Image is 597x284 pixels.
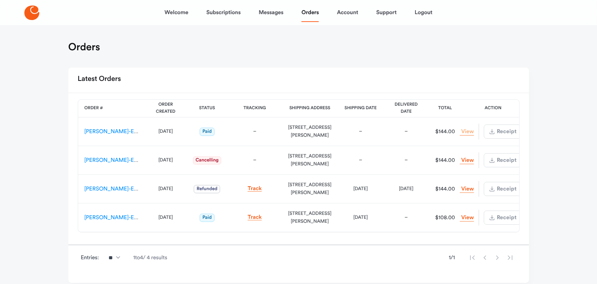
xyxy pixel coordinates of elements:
[234,128,276,136] div: –
[496,186,516,192] span: Receipt
[390,156,423,164] div: –
[187,100,228,117] th: Status
[432,156,459,164] div: $144.00
[206,3,241,22] a: Subscriptions
[432,214,459,222] div: $108.00
[461,100,525,117] th: Action
[78,72,121,86] h2: Latest Orders
[78,100,145,117] th: Order #
[288,210,331,225] div: [STREET_ADDRESS][PERSON_NAME]
[259,3,283,22] a: Messages
[200,128,215,136] span: Paid
[133,254,167,262] span: 1 to 4 / 4 results
[288,152,331,168] div: [STREET_ADDRESS][PERSON_NAME]
[376,3,397,22] a: Support
[460,157,474,164] a: View
[151,214,180,222] div: [DATE]
[145,100,187,117] th: Order Created
[344,214,377,222] div: [DATE]
[151,128,180,136] div: [DATE]
[484,182,522,196] button: Receipt
[194,185,220,193] span: Refunded
[193,156,222,165] span: Cancelling
[460,128,474,136] a: View
[165,3,188,22] a: Welcome
[344,185,377,193] div: [DATE]
[151,185,180,193] div: [DATE]
[415,3,432,22] a: Logout
[282,100,338,117] th: Shipping Address
[432,185,459,193] div: $144.00
[484,125,522,139] button: Receipt
[338,100,384,117] th: Shipping Date
[234,156,276,164] div: –
[84,158,165,163] a: [PERSON_NAME]-ES-00064363
[228,100,282,117] th: Tracking
[248,186,262,192] a: Track
[301,3,319,22] a: Orders
[496,158,516,163] span: Receipt
[484,153,522,167] button: Receipt
[496,129,516,134] span: Receipt
[390,214,423,222] div: –
[288,124,331,139] div: [STREET_ADDRESS][PERSON_NAME]
[460,185,474,193] a: View
[460,214,474,222] a: View
[81,254,99,262] span: Entries:
[484,211,522,225] button: Receipt
[288,181,331,197] div: [STREET_ADDRESS][PERSON_NAME]
[337,3,358,22] a: Account
[344,128,377,136] div: –
[429,100,461,117] th: Total
[84,186,164,192] a: [PERSON_NAME]-ES-00053577
[390,185,423,193] div: [DATE]
[84,129,163,134] a: [PERSON_NAME]-ES-00159975
[248,214,262,220] a: Track
[390,128,423,136] div: –
[151,156,180,164] div: [DATE]
[384,100,429,117] th: Delivered Date
[432,128,459,136] div: $144.00
[344,156,377,164] div: –
[68,41,100,53] h1: Orders
[84,215,162,220] a: [PERSON_NAME]-ES-00010718
[200,214,215,222] span: Paid
[449,254,455,262] span: 1 / 1
[496,215,516,220] span: Receipt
